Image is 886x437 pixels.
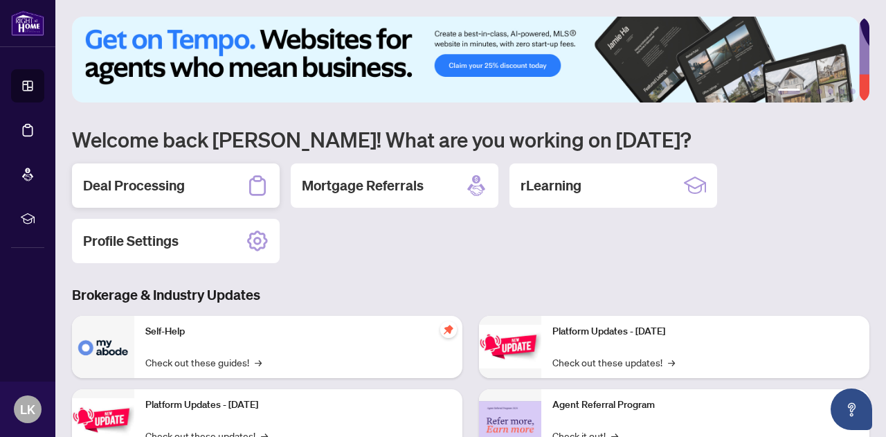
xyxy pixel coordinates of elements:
[72,17,859,102] img: Slide 0
[83,231,179,251] h2: Profile Settings
[552,324,858,339] p: Platform Updates - [DATE]
[828,89,833,94] button: 4
[778,89,800,94] button: 1
[850,89,856,94] button: 6
[72,126,869,152] h1: Welcome back [PERSON_NAME]! What are you working on [DATE]?
[668,355,675,370] span: →
[72,285,869,305] h3: Brokerage & Industry Updates
[11,10,44,36] img: logo
[440,321,457,338] span: pushpin
[255,355,262,370] span: →
[479,325,541,368] img: Platform Updates - June 23, 2025
[552,355,675,370] a: Check out these updates!→
[83,176,185,195] h2: Deal Processing
[145,355,262,370] a: Check out these guides!→
[521,176,581,195] h2: rLearning
[806,89,811,94] button: 2
[145,324,451,339] p: Self-Help
[72,316,134,378] img: Self-Help
[302,176,424,195] h2: Mortgage Referrals
[20,400,35,419] span: LK
[145,398,451,413] p: Platform Updates - [DATE]
[817,89,822,94] button: 3
[831,389,872,430] button: Open asap
[552,398,858,413] p: Agent Referral Program
[839,89,844,94] button: 5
